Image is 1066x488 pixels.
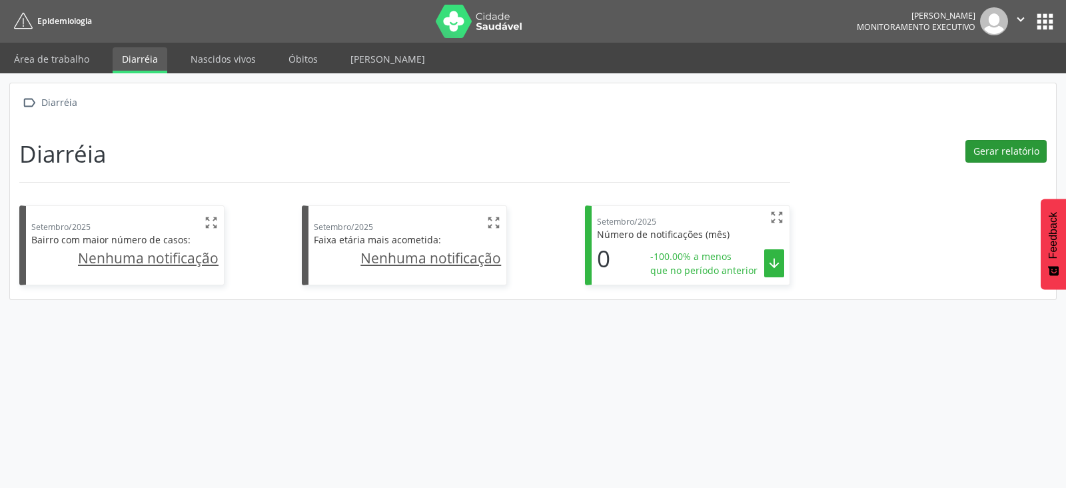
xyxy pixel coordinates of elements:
span: Epidemiologia [37,15,92,27]
span: Setembro/2025 [314,221,373,233]
button: Gerar relatório [965,140,1047,163]
a: Área de trabalho [5,47,99,71]
a: Nascidos vivos [181,47,265,71]
h1: Diarréia [19,140,106,168]
div: Setembro/2025  Bairro com maior número de casos: Nenhuma notificação [19,205,225,285]
span: Bairro com maior número de casos: [31,233,191,246]
i:  [1013,12,1028,27]
button: Feedback - Mostrar pesquisa [1041,199,1066,289]
button:  [1008,7,1033,35]
i:  [770,210,784,225]
i:  [486,215,501,230]
span: que no período anterior [650,263,758,277]
span: Monitoramento Executivo [857,21,975,33]
a: Diarréia [113,47,167,73]
div: Diarréia [39,93,79,112]
div: [PERSON_NAME] [857,10,975,21]
a:  Diarréia [19,93,79,112]
i:  [19,93,39,112]
span: Setembro/2025 [31,221,91,233]
a: Óbitos [279,47,327,71]
span: Feedback [1047,212,1059,259]
u: Nenhuma notificação [360,249,501,267]
h1: 0 [597,245,610,273]
i:  [204,215,219,230]
a: [PERSON_NAME] [341,47,434,71]
span: Setembro/2025 [597,216,656,227]
span: Faixa etária mais acometida: [314,233,441,246]
u: Nenhuma notificação [78,249,219,267]
i:  [767,256,782,271]
a: Epidemiologia [9,10,92,32]
img: img [980,7,1008,35]
span: Número de notificações (mês) [597,228,730,241]
div: Setembro/2025  Número de notificações (mês) 0 -100.00% a menos que no período anterior  [585,205,790,285]
span: -100.00% a menos [650,249,758,263]
div: Setembro/2025  Faixa etária mais acometida: Nenhuma notificação [302,205,507,285]
button: apps [1033,10,1057,33]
